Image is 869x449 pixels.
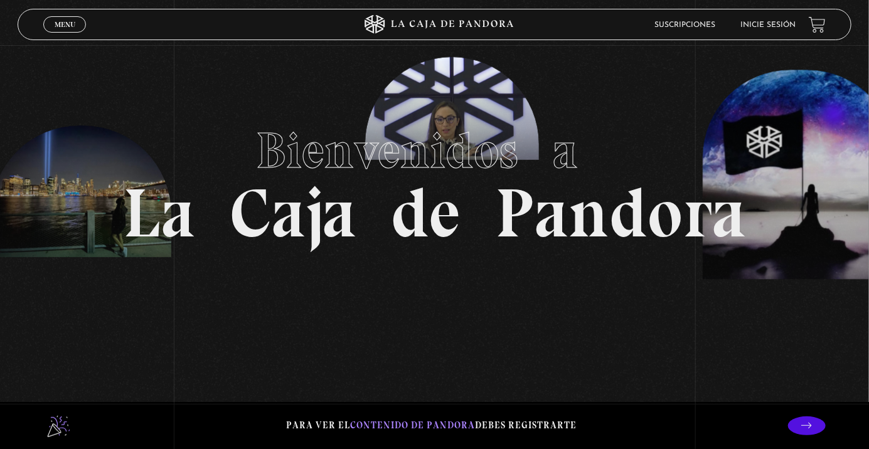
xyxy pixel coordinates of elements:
[123,110,746,248] h1: La Caja de Pandora
[350,420,475,431] span: contenido de Pandora
[55,21,75,28] span: Menu
[655,21,716,29] a: Suscripciones
[286,417,577,434] p: Para ver el debes registrarte
[50,31,80,40] span: Cerrar
[741,21,796,29] a: Inicie sesión
[809,16,826,33] a: View your shopping cart
[257,120,613,181] span: Bienvenidos a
